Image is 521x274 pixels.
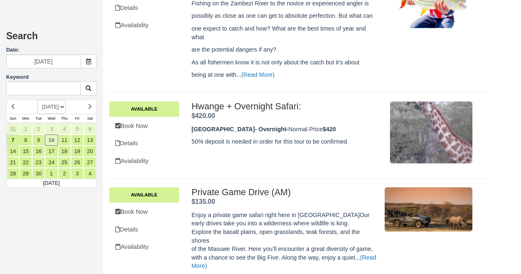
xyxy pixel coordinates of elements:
label: Keyword [6,74,29,80]
a: 9 [32,135,45,146]
p: As all fishermen know it is not only about the catch but it’s about [192,58,378,67]
a: 3 [71,168,84,179]
strong: Price: $420 [192,112,215,119]
a: 6 [84,123,96,135]
a: 4 [58,123,71,135]
a: Details [109,221,179,238]
a: 24 [45,157,58,168]
a: 20 [84,146,96,157]
a: 10 [45,135,58,146]
img: M67-1 [385,187,472,231]
a: 15 [19,146,32,157]
a: Book Now [109,118,179,135]
p: being at one with... [192,71,378,79]
a: 4 [84,168,96,179]
a: 13 [84,135,96,146]
label: Date: [6,46,97,54]
a: 28 [7,168,19,179]
a: 7 [7,135,19,146]
a: 19 [71,146,84,157]
a: Book Now [109,203,179,220]
a: 2 [32,123,45,135]
h2: Hwange + Overnight Safari: [192,102,378,111]
a: 14 [7,146,19,157]
th: Fri [71,114,84,123]
p: 50% deposit is needed in order for this tour to be confirmed [192,137,378,146]
a: 8 [19,135,32,146]
span: Normal Price [288,126,336,132]
a: 30 [32,168,45,179]
th: Wed [45,114,58,123]
a: Available [109,187,179,202]
h2: Search [6,31,97,46]
a: 5 [71,123,84,135]
a: 21 [7,157,19,168]
strong: Price: $135 [192,198,215,205]
p: possibly as close as one can get to absolute perfection. But what can [192,12,378,20]
a: 12 [71,135,84,146]
a: (Read More) [241,71,275,78]
span: $135.00 [192,198,215,205]
strong: [GEOGRAPHIC_DATA]- Overnight [192,126,287,132]
a: Availability [109,17,179,34]
a: Details [109,135,179,152]
th: Tue [32,114,45,123]
th: Sun [7,114,19,123]
a: Availability [109,239,179,255]
img: M84-1 [390,102,472,163]
a: 1 [19,123,32,135]
a: 18 [58,146,71,157]
a: 23 [32,157,45,168]
strong: $420 [323,126,336,132]
a: 1 [45,168,58,179]
button: Keyword Search [80,81,97,95]
a: 3 [45,123,58,135]
td: [DATE] [7,179,97,187]
a: Available [109,102,179,116]
p: Enjoy a private game safari right here in [GEOGRAPHIC_DATA]Our early drives take you into a wilde... [192,211,378,270]
p: are the potential dangers if any? [192,45,378,54]
p: one expect to catch and how? What are the best times of year and what [192,24,378,41]
a: 25 [58,157,71,168]
a: 22 [19,157,32,168]
a: Availability [109,153,179,170]
th: Sat [84,114,96,123]
span: $420.00 [192,112,215,119]
a: 16 [32,146,45,157]
a: 31 [7,123,19,135]
strong: - [287,126,289,132]
a: 27 [84,157,96,168]
th: Thu [58,114,71,123]
h2: Private Game Drive (AM) [192,187,378,197]
th: Mon [19,114,32,123]
a: 29 [19,168,32,179]
a: 26 [71,157,84,168]
a: 2 [58,168,71,179]
a: 17 [45,146,58,157]
a: 11 [58,135,71,146]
